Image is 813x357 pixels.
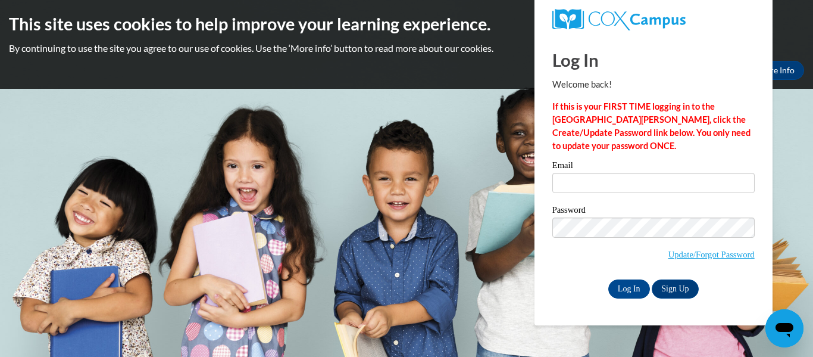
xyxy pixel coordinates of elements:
a: More Info [748,61,804,80]
a: COX Campus [552,9,755,30]
a: Update/Forgot Password [668,250,755,259]
p: By continuing to use the site you agree to our use of cookies. Use the ‘More info’ button to read... [9,42,804,55]
a: Sign Up [652,280,698,299]
strong: If this is your FIRST TIME logging in to the [GEOGRAPHIC_DATA][PERSON_NAME], click the Create/Upd... [552,101,751,151]
p: Welcome back! [552,78,755,91]
iframe: Button to launch messaging window [765,309,803,347]
label: Email [552,161,755,173]
h2: This site uses cookies to help improve your learning experience. [9,12,804,36]
img: COX Campus [552,9,686,30]
input: Log In [608,280,650,299]
h1: Log In [552,48,755,72]
label: Password [552,206,755,218]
